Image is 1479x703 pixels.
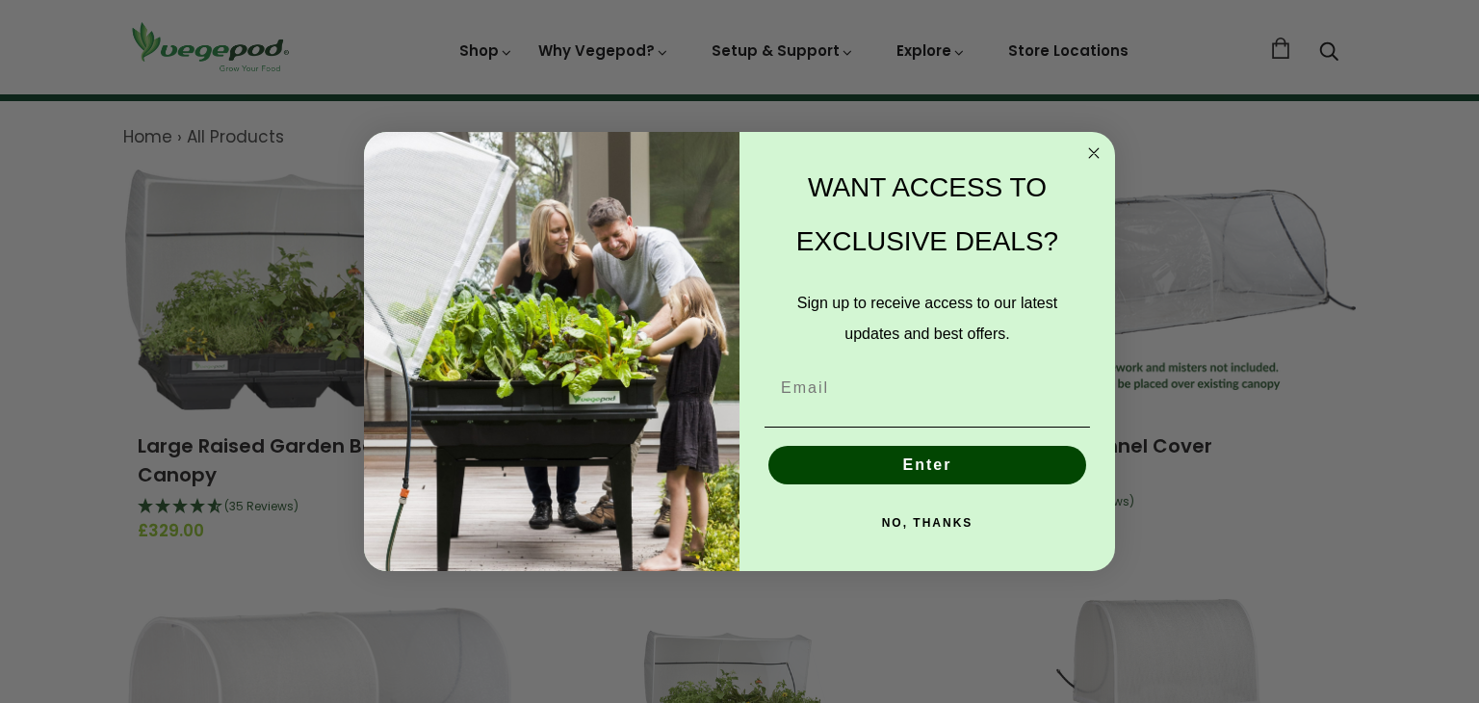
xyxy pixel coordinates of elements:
[796,172,1058,256] span: WANT ACCESS TO EXCLUSIVE DEALS?
[364,132,739,572] img: e9d03583-1bb1-490f-ad29-36751b3212ff.jpeg
[765,369,1090,407] input: Email
[797,295,1057,342] span: Sign up to receive access to our latest updates and best offers.
[1082,142,1105,165] button: Close dialog
[768,446,1086,484] button: Enter
[765,504,1090,542] button: NO, THANKS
